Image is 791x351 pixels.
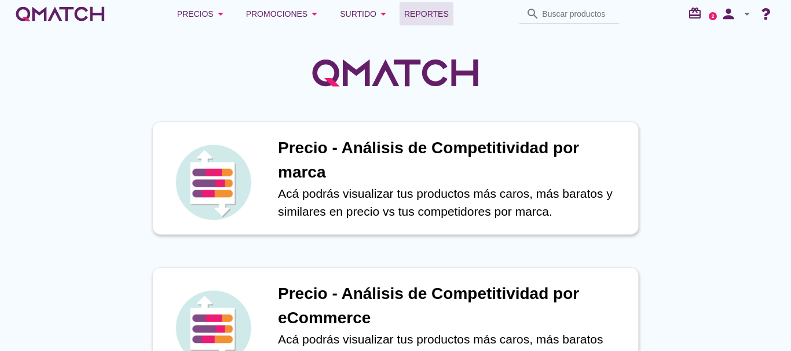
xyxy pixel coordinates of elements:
[376,7,390,21] i: arrow_drop_down
[309,44,482,102] img: QMatchLogo
[400,2,453,25] a: Reportes
[214,7,228,21] i: arrow_drop_down
[173,142,254,223] img: icon
[278,184,627,221] p: Acá podrás visualizar tus productos más caros, más baratos y similares en precio vs tus competido...
[740,7,754,21] i: arrow_drop_down
[136,121,655,235] a: iconPrecio - Análisis de Competitividad por marcaAcá podrás visualizar tus productos más caros, m...
[246,7,322,21] div: Promociones
[688,6,706,20] i: redeem
[177,7,228,21] div: Precios
[237,2,331,25] button: Promociones
[404,7,449,21] span: Reportes
[307,7,321,21] i: arrow_drop_down
[712,13,715,19] text: 2
[168,2,237,25] button: Precios
[278,136,627,184] h1: Precio - Análisis de Competitividad por marca
[709,12,717,20] a: 2
[542,5,613,23] input: Buscar productos
[278,282,627,330] h1: Precio - Análisis de Competitividad por eCommerce
[340,7,390,21] div: Surtido
[14,2,107,25] a: white-qmatch-logo
[717,6,740,22] i: person
[526,7,540,21] i: search
[331,2,400,25] button: Surtido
